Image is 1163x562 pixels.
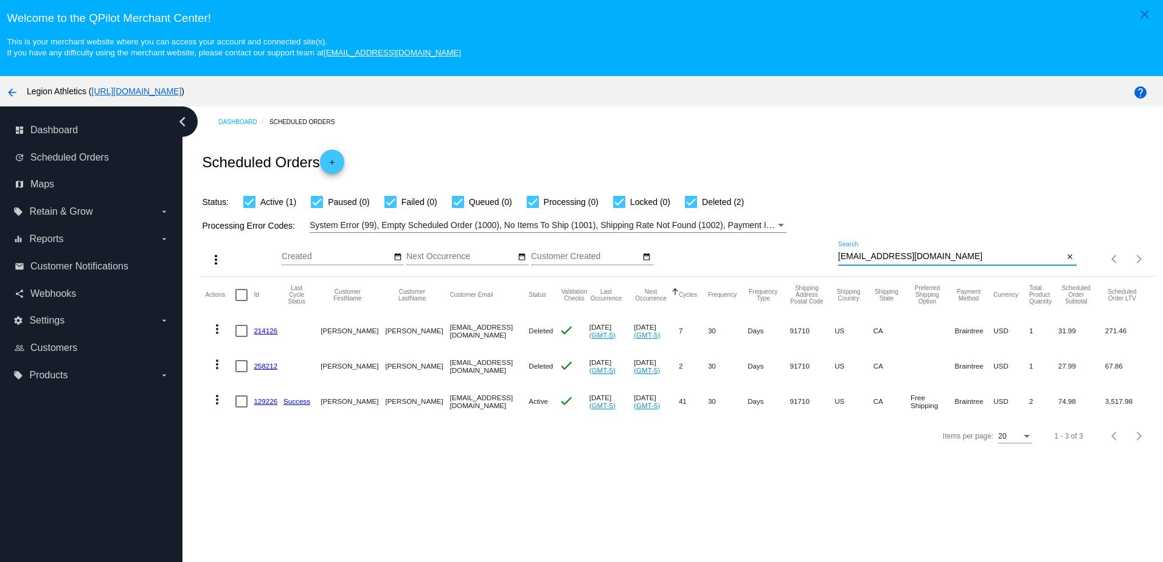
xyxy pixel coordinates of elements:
span: Active [529,397,548,405]
span: Failed (0) [401,195,437,209]
mat-header-cell: Validation Checks [559,277,589,313]
mat-cell: [PERSON_NAME] [321,349,385,384]
span: Queued (0) [469,195,512,209]
a: Success [283,397,310,405]
mat-icon: more_vert [209,252,223,267]
h3: Welcome to the QPilot Merchant Center! [7,12,1156,25]
input: Customer Created [531,252,641,262]
mat-icon: arrow_back [5,85,19,100]
mat-header-cell: Actions [205,277,235,313]
mat-icon: help [1133,85,1148,100]
mat-cell: 91710 [790,384,835,419]
button: Next page [1127,247,1151,271]
mat-cell: 91710 [790,313,835,349]
mat-icon: check [559,358,574,373]
button: Change sorting for CustomerLastName [385,288,439,302]
button: Change sorting for Cycles [679,291,697,299]
span: 20 [998,432,1006,440]
mat-cell: 1 [1029,313,1058,349]
mat-icon: more_vert [210,357,224,372]
mat-cell: US [835,384,873,419]
span: Status: [202,197,229,207]
mat-cell: USD [993,349,1029,384]
span: Reports [29,234,63,245]
i: share [15,289,24,299]
mat-cell: US [835,349,873,384]
mat-cell: [EMAIL_ADDRESS][DOMAIN_NAME] [450,349,529,384]
mat-cell: Braintree [955,349,994,384]
mat-cell: Braintree [955,384,994,419]
mat-icon: date_range [518,252,526,262]
i: arrow_drop_down [159,316,169,325]
mat-cell: Days [748,313,790,349]
i: chevron_left [173,112,192,131]
button: Change sorting for CustomerFirstName [321,288,374,302]
mat-icon: check [559,323,574,338]
mat-header-cell: Total Product Quantity [1029,277,1058,313]
input: Search [838,252,1064,262]
mat-cell: 91710 [790,349,835,384]
input: Created [282,252,391,262]
a: map Maps [15,175,169,194]
span: Paused (0) [328,195,369,209]
i: equalizer [13,234,23,244]
button: Change sorting for NextOccurrenceUtc [634,288,668,302]
i: arrow_drop_down [159,370,169,380]
a: update Scheduled Orders [15,148,169,167]
mat-select: Items per page: [998,432,1032,441]
mat-cell: Free Shipping [911,384,955,419]
a: (GMT-5) [589,366,616,374]
i: dashboard [15,125,24,135]
mat-icon: close [1137,7,1152,22]
i: people_outline [15,343,24,353]
mat-cell: CA [873,349,911,384]
span: Settings [29,315,64,326]
button: Clear [1064,251,1077,263]
button: Change sorting for CurrencyIso [993,291,1018,299]
mat-cell: 3,517.98 [1105,384,1150,419]
a: (GMT-5) [634,401,660,409]
mat-icon: date_range [394,252,402,262]
span: Deleted [529,327,553,335]
button: Change sorting for ShippingPostcode [790,285,824,305]
mat-cell: [DATE] [589,313,634,349]
mat-cell: [DATE] [589,384,634,419]
mat-cell: 2 [1029,384,1058,419]
mat-cell: 31.99 [1058,313,1105,349]
div: 1 - 3 of 3 [1054,432,1083,440]
mat-cell: Days [748,384,790,419]
i: local_offer [13,370,23,380]
mat-cell: Braintree [955,313,994,349]
span: Products [29,370,68,381]
mat-cell: 2 [679,349,708,384]
button: Change sorting for Id [254,291,259,299]
mat-icon: date_range [642,252,651,262]
span: Deleted [529,362,553,370]
mat-icon: add [325,158,339,173]
a: (GMT-5) [634,331,660,339]
span: Processing (0) [544,195,599,209]
mat-cell: 30 [708,349,748,384]
mat-icon: more_vert [210,322,224,336]
span: Active (1) [260,195,296,209]
button: Change sorting for CustomerEmail [450,291,493,299]
mat-cell: [DATE] [634,349,679,384]
button: Change sorting for PreferredShippingOption [911,285,944,305]
mat-cell: [PERSON_NAME] [385,384,450,419]
a: people_outline Customers [15,338,169,358]
button: Change sorting for Subtotal [1058,285,1094,305]
i: update [15,153,24,162]
mat-cell: [PERSON_NAME] [385,313,450,349]
i: arrow_drop_down [159,234,169,244]
span: Legion Athletics ( ) [27,86,184,96]
mat-cell: US [835,313,873,349]
button: Change sorting for ShippingState [873,288,900,302]
mat-cell: [PERSON_NAME] [321,313,385,349]
span: Maps [30,179,54,190]
a: (GMT-5) [589,331,616,339]
mat-cell: Days [748,349,790,384]
mat-cell: [DATE] [634,313,679,349]
button: Change sorting for Frequency [708,291,737,299]
mat-cell: 41 [679,384,708,419]
mat-cell: 271.46 [1105,313,1150,349]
